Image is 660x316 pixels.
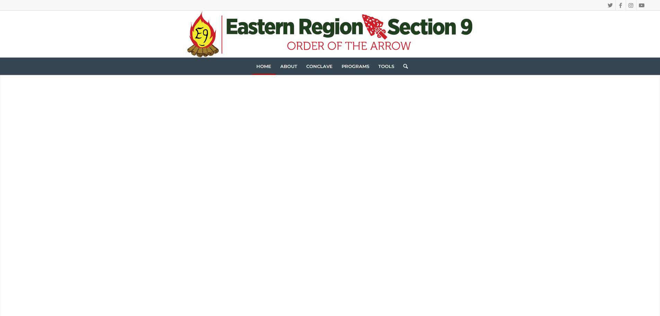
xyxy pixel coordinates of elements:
a: Tools [374,58,399,75]
span: Home [256,63,271,69]
a: Conclave [302,58,337,75]
a: About [276,58,302,75]
span: Conclave [306,63,333,69]
span: About [280,63,297,69]
span: Programs [342,63,369,69]
a: Search [399,58,408,75]
span: Tools [378,63,394,69]
a: Programs [337,58,374,75]
a: Home [252,58,276,75]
